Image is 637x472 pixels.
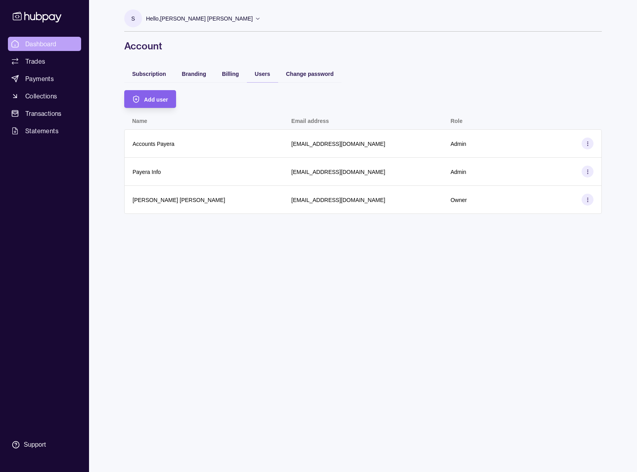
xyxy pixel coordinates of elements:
[144,96,168,103] span: Add user
[131,14,135,23] p: S
[8,106,81,121] a: Transactions
[25,57,45,66] span: Trades
[124,40,602,52] h1: Account
[133,141,174,147] p: Accounts Payera
[132,71,166,77] span: Subscription
[133,169,161,175] p: Payera Info
[451,169,466,175] p: Admin
[8,436,81,453] a: Support
[25,39,57,49] span: Dashboard
[255,71,270,77] span: Users
[451,197,467,203] p: Owner
[8,124,81,138] a: Statements
[8,89,81,103] a: Collections
[291,169,385,175] p: [EMAIL_ADDRESS][DOMAIN_NAME]
[451,141,466,147] p: Admin
[25,91,57,101] span: Collections
[133,197,225,203] p: [PERSON_NAME] [PERSON_NAME]
[8,72,81,86] a: Payments
[124,90,176,108] button: Add user
[291,197,385,203] p: [EMAIL_ADDRESS][DOMAIN_NAME]
[291,118,329,124] p: Email address
[24,440,46,449] div: Support
[286,71,334,77] span: Change password
[182,71,206,77] span: Branding
[222,71,239,77] span: Billing
[146,14,253,23] p: Hello, [PERSON_NAME] [PERSON_NAME]
[451,118,463,124] p: Role
[25,109,62,118] span: Transactions
[132,118,147,124] p: Name
[8,37,81,51] a: Dashboard
[25,126,59,136] span: Statements
[25,74,54,83] span: Payments
[291,141,385,147] p: [EMAIL_ADDRESS][DOMAIN_NAME]
[8,54,81,68] a: Trades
